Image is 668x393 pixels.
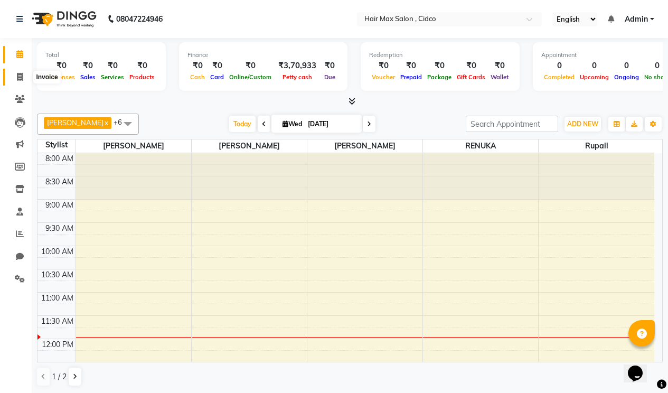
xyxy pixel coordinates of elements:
span: Products [127,73,157,81]
div: 8:00 AM [43,153,76,164]
span: Online/Custom [227,73,274,81]
div: ₹0 [208,60,227,72]
span: RENUKA [423,139,538,153]
iframe: chat widget [624,351,657,382]
div: ₹0 [321,60,339,72]
span: Ongoing [611,73,642,81]
div: 8:30 AM [43,176,76,188]
div: ₹0 [78,60,98,72]
span: Today [229,116,256,132]
div: 10:00 AM [39,246,76,257]
span: Completed [541,73,577,81]
span: Gift Cards [454,73,488,81]
div: Invoice [33,71,60,83]
span: [PERSON_NAME] [307,139,422,153]
span: Petty cash [280,73,315,81]
div: ₹0 [425,60,454,72]
div: Finance [187,51,339,60]
span: [PERSON_NAME] [47,118,104,127]
input: Search Appointment [466,116,558,132]
div: 9:30 AM [43,223,76,234]
div: ₹0 [454,60,488,72]
span: [PERSON_NAME] [76,139,191,153]
div: ₹0 [98,60,127,72]
div: 12:00 PM [40,339,76,350]
div: ₹0 [398,60,425,72]
div: 11:30 AM [39,316,76,327]
span: Prepaid [398,73,425,81]
div: ₹0 [45,60,78,72]
div: ₹3,70,933 [274,60,321,72]
span: +6 [114,118,130,126]
span: Upcoming [577,73,611,81]
span: Wed [280,120,305,128]
div: 0 [611,60,642,72]
span: Wallet [488,73,511,81]
span: Admin [625,14,648,25]
div: 0 [577,60,611,72]
div: Stylist [37,139,76,151]
div: Total [45,51,157,60]
span: Services [98,73,127,81]
input: 2025-09-03 [305,116,357,132]
img: logo [27,4,99,34]
div: ₹0 [369,60,398,72]
a: x [104,118,108,127]
span: Package [425,73,454,81]
span: Rupali [539,139,654,153]
div: 0 [541,60,577,72]
div: ₹0 [187,60,208,72]
span: 1 / 2 [52,371,67,382]
span: Voucher [369,73,398,81]
div: ₹0 [488,60,511,72]
span: Due [322,73,338,81]
div: Redemption [369,51,511,60]
div: 9:00 AM [43,200,76,211]
div: 10:30 AM [39,269,76,280]
span: Sales [78,73,98,81]
span: ADD NEW [567,120,598,128]
div: ₹0 [127,60,157,72]
span: [PERSON_NAME] [192,139,307,153]
div: ₹0 [227,60,274,72]
span: Card [208,73,227,81]
div: 11:00 AM [39,293,76,304]
button: ADD NEW [564,117,601,132]
span: Cash [187,73,208,81]
b: 08047224946 [116,4,163,34]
